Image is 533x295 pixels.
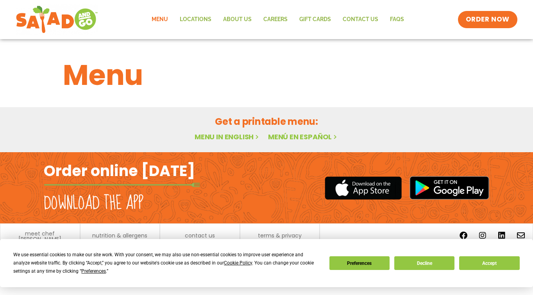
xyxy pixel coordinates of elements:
[258,11,293,29] a: Careers
[195,132,260,142] a: Menu in English
[458,11,517,28] a: ORDER NOW
[92,233,147,238] a: nutrition & allergens
[185,233,215,238] a: contact us
[13,251,320,275] div: We use essential cookies to make our site work. With your consent, we may also use non-essential ...
[4,231,76,242] a: meet chef [PERSON_NAME]
[268,132,338,142] a: Menú en español
[459,256,519,270] button: Accept
[44,192,143,214] h2: Download the app
[384,11,410,29] a: FAQs
[224,260,252,266] span: Cookie Policy
[217,11,258,29] a: About Us
[258,233,302,238] a: terms & privacy
[394,256,454,270] button: Decline
[410,176,489,200] img: google_play
[63,54,470,96] h1: Menu
[337,11,384,29] a: Contact Us
[81,268,106,274] span: Preferences
[16,4,98,35] img: new-SAG-logo-768×292
[329,256,390,270] button: Preferences
[44,161,195,180] h2: Order online [DATE]
[174,11,217,29] a: Locations
[63,115,470,128] h2: Get a printable menu:
[146,11,410,29] nav: Menu
[44,183,200,187] img: fork
[325,175,402,201] img: appstore
[146,11,174,29] a: Menu
[466,15,510,24] span: ORDER NOW
[293,11,337,29] a: GIFT CARDS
